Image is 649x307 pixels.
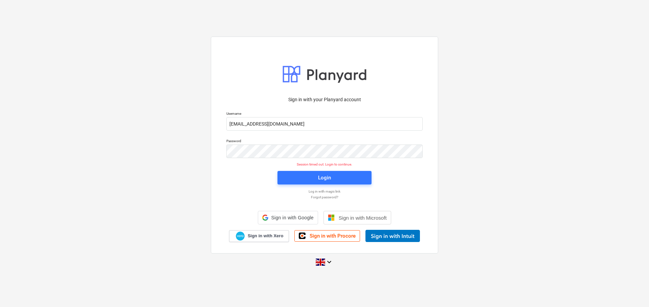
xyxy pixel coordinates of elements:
p: Session timed out. Login to continue. [222,162,427,167]
a: Forgot password? [223,195,426,199]
button: Login [277,171,372,184]
div: Login [318,173,331,182]
img: Microsoft logo [328,214,335,221]
div: Sign in with Google [258,211,318,224]
p: Sign in with your Planyard account [226,96,423,103]
a: Sign in with Procore [294,230,360,242]
span: Sign in with Procore [310,233,356,239]
span: Sign in with Google [271,215,313,220]
i: keyboard_arrow_down [325,258,333,266]
img: Xero logo [236,232,245,241]
span: Sign in with Xero [248,233,283,239]
a: Sign in with Xero [229,230,289,242]
p: Username [226,111,423,117]
p: Password [226,139,423,145]
span: Sign in with Microsoft [339,215,387,221]
a: Log in with magic link [223,189,426,194]
input: Username [226,117,423,131]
